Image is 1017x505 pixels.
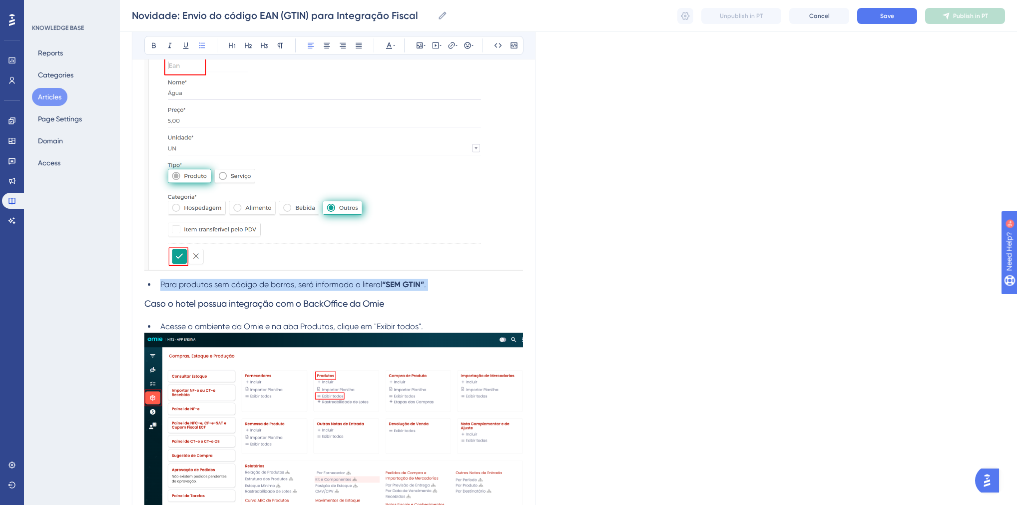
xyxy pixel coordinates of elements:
button: Categories [32,66,79,84]
button: Access [32,154,66,172]
span: Unpublish in PT [720,12,763,20]
button: Save [857,8,917,24]
span: Caso o hotel possua integração com o BackOffice da Omie [144,298,384,309]
button: Page Settings [32,110,88,128]
span: Save [880,12,894,20]
button: Unpublish in PT [701,8,781,24]
span: Acesse o ambiente da Omie e na aba Produtos, clique em "Exibir todos". [160,322,423,331]
button: Articles [32,88,67,106]
strong: “SEM GTIN” [382,280,424,289]
span: Need Help? [23,2,62,14]
span: . [424,280,426,289]
div: KNOWLEDGE BASE [32,24,84,32]
span: Publish in PT [953,12,988,20]
span: Cancel [809,12,830,20]
button: Domain [32,132,69,150]
button: Cancel [789,8,849,24]
input: Article Name [132,8,434,22]
span: Para produtos sem código de barras, será informado o literal [160,280,382,289]
iframe: UserGuiding AI Assistant Launcher [975,466,1005,496]
div: 9+ [68,5,74,13]
button: Publish in PT [925,8,1005,24]
button: Reports [32,44,69,62]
